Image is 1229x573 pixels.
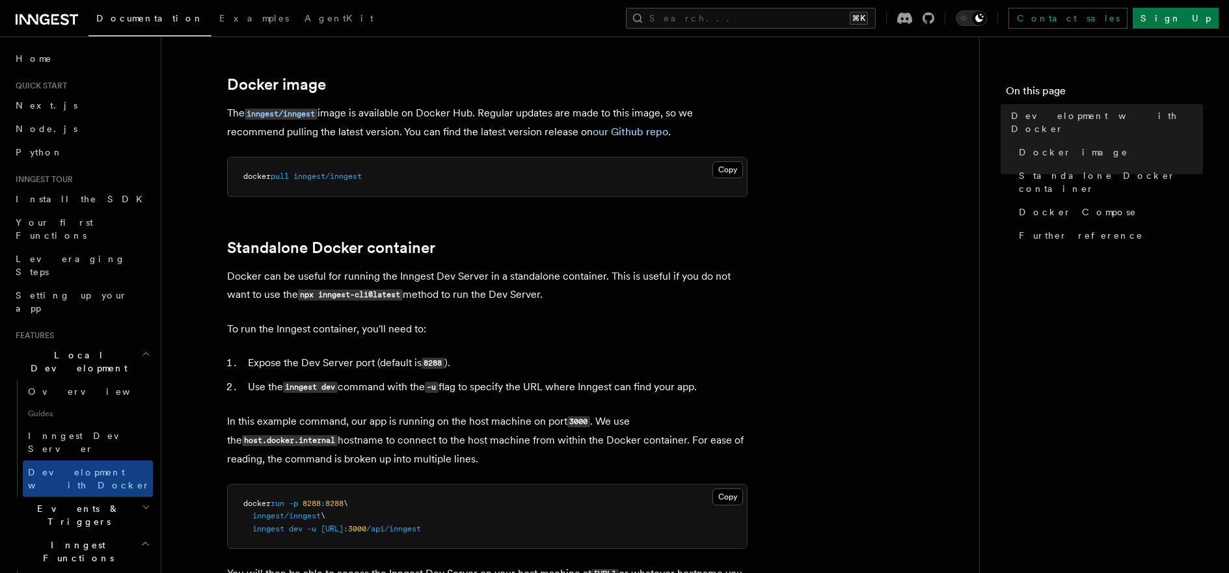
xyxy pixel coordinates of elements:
code: 8288 [422,358,444,369]
span: Inngest Functions [10,539,141,565]
span: Leveraging Steps [16,254,126,277]
a: AgentKit [297,4,381,35]
span: -p [289,499,298,508]
code: inngest dev [283,382,338,393]
span: : [321,499,325,508]
span: Standalone Docker container [1019,169,1203,195]
button: Copy [712,161,743,178]
span: Python [16,147,63,157]
button: Search...⌘K [626,8,876,29]
span: 3000 [348,524,366,533]
span: run [271,499,284,508]
a: Development with Docker [23,460,153,497]
span: Local Development [10,349,142,375]
a: Inngest Dev Server [23,424,153,460]
span: inngest [252,524,284,533]
li: Expose the Dev Server port (default is ). [244,354,748,373]
code: inngest/inngest [245,109,317,120]
a: Further reference [1014,224,1203,247]
a: Contact sales [1008,8,1128,29]
button: Copy [712,488,743,505]
p: The image is available on Docker Hub. Regular updates are made to this image, so we recommend pul... [227,104,748,141]
a: Node.js [10,117,153,140]
span: -u [307,524,316,533]
span: \ [344,499,348,508]
a: Documentation [88,4,211,36]
code: 3000 [567,416,590,427]
span: inngest/inngest [293,172,362,181]
span: Development with Docker [28,467,150,490]
span: Overview [28,386,162,397]
span: 8288 [303,499,321,508]
span: Docker Compose [1019,206,1137,219]
span: Documentation [96,13,204,23]
li: Use the command with the flag to specify the URL where Inngest can find your app. [244,378,748,397]
span: Events & Triggers [10,502,142,528]
p: In this example command, our app is running on the host machine on port . We use the hostname to ... [227,412,748,468]
p: Docker can be useful for running the Inngest Dev Server in a standalone container. This is useful... [227,267,748,304]
span: Inngest tour [10,174,73,185]
a: Your first Functions [10,211,153,247]
span: Home [16,52,52,65]
span: dev [289,524,303,533]
button: Events & Triggers [10,497,153,533]
span: pull [271,172,289,181]
span: Guides [23,403,153,424]
span: 8288 [325,499,344,508]
a: Development with Docker [1006,104,1203,140]
span: docker [243,172,271,181]
span: Docker image [1019,146,1128,159]
span: Quick start [10,81,67,91]
code: npx inngest-cli@latest [298,289,403,300]
span: Development with Docker [1011,109,1203,135]
a: our Github repo [593,126,668,138]
span: Setting up your app [16,290,128,313]
a: Next.js [10,94,153,117]
a: Standalone Docker container [227,239,435,257]
span: Features [10,330,54,341]
a: Python [10,140,153,164]
button: Inngest Functions [10,533,153,570]
a: Docker Compose [1014,200,1203,224]
a: Sign Up [1133,8,1219,29]
button: Toggle dark mode [956,10,987,26]
kbd: ⌘K [850,12,868,25]
code: -u [425,382,439,393]
span: Examples [219,13,289,23]
p: To run the Inngest container, you'll need to: [227,320,748,338]
a: Examples [211,4,297,35]
span: \ [321,511,325,520]
span: Install the SDK [16,194,150,204]
code: host.docker.internal [242,435,338,446]
span: AgentKit [304,13,373,23]
a: Docker image [227,75,326,94]
span: Your first Functions [16,217,93,241]
span: inngest/inngest [252,511,321,520]
a: Install the SDK [10,187,153,211]
a: inngest/inngest [245,107,317,119]
span: [URL]: [321,524,348,533]
a: Home [10,47,153,70]
div: Local Development [10,380,153,497]
a: Leveraging Steps [10,247,153,284]
h4: On this page [1006,83,1203,104]
span: docker [243,499,271,508]
span: /api/inngest [366,524,421,533]
span: Node.js [16,124,77,134]
a: Docker image [1014,140,1203,164]
span: Next.js [16,100,77,111]
span: Inngest Dev Server [28,431,139,454]
span: Further reference [1019,229,1143,242]
button: Local Development [10,343,153,380]
a: Standalone Docker container [1014,164,1203,200]
a: Overview [23,380,153,403]
a: Setting up your app [10,284,153,320]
